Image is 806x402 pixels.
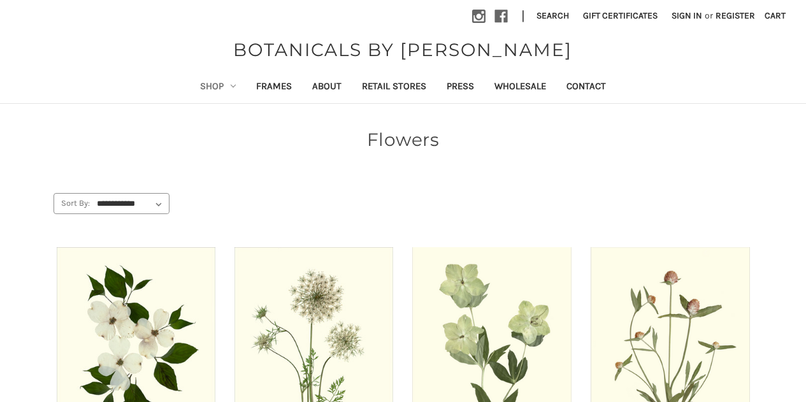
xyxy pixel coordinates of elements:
a: Shop [190,72,246,103]
span: Cart [765,10,786,21]
a: Retail Stores [352,72,436,103]
a: BOTANICALS BY [PERSON_NAME] [227,36,579,63]
a: About [302,72,352,103]
a: Wholesale [484,72,556,103]
a: Contact [556,72,616,103]
label: Sort By: [54,194,90,213]
a: Press [436,72,484,103]
a: Frames [246,72,302,103]
span: or [703,9,714,22]
h1: Flowers [54,126,752,153]
li: | [517,6,529,27]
